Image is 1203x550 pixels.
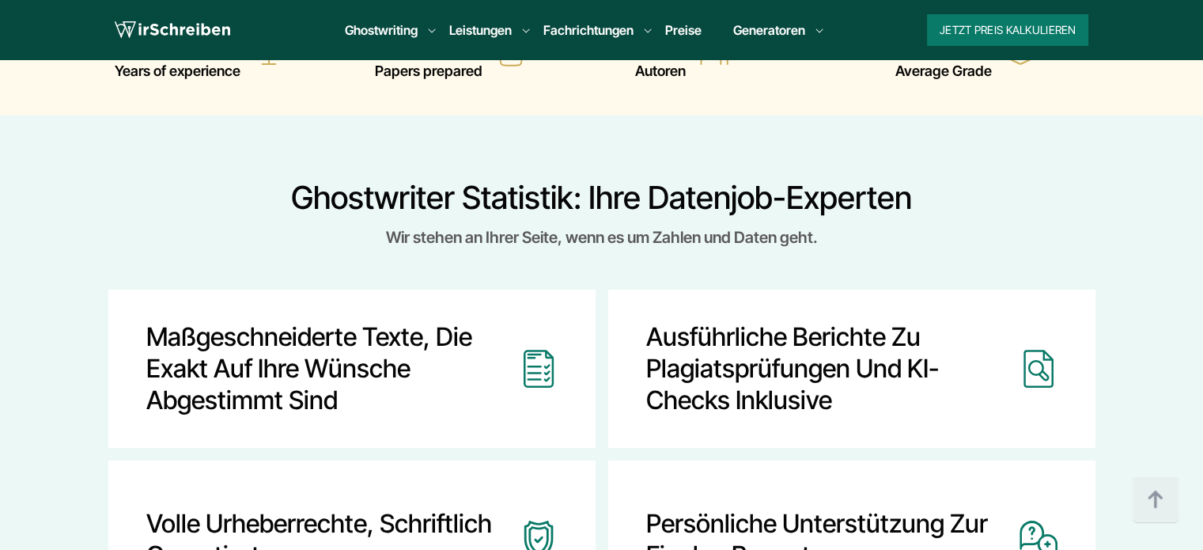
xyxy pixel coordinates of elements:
div: Maßgeschneiderte Texte, die exakt auf Ihre Wünsche abgestimmt sind [146,321,507,416]
a: Generatoren [733,21,805,40]
a: Ghostwriting [345,21,418,40]
img: Ausführliche Berichte zu Plagiatsprüfungen und KI-Checks inklusive [1020,321,1057,416]
a: Preise [665,22,702,38]
span: Average Grade [895,59,992,84]
img: button top [1132,476,1179,524]
span: Papers prepared [375,59,482,84]
img: logo wirschreiben [115,18,230,42]
span: Years of experience [115,59,240,84]
a: Fachrichtungen [543,21,634,40]
button: Jetzt Preis kalkulieren [927,14,1088,46]
span: Autoren [635,59,686,84]
a: Leistungen [449,21,512,40]
p: Wir stehen an Ihrer Seite, wenn es um Zahlen und Daten geht. [108,225,1095,250]
div: Ausführliche Berichte zu Plagiatsprüfungen und KI-Checks inklusive [646,321,1007,416]
img: Maßgeschneiderte Texte, die exakt auf Ihre Wünsche abgestimmt sind [520,321,558,416]
h2: Ghostwriter Statistik: Ihre Datenjob-Experten [108,179,1095,217]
